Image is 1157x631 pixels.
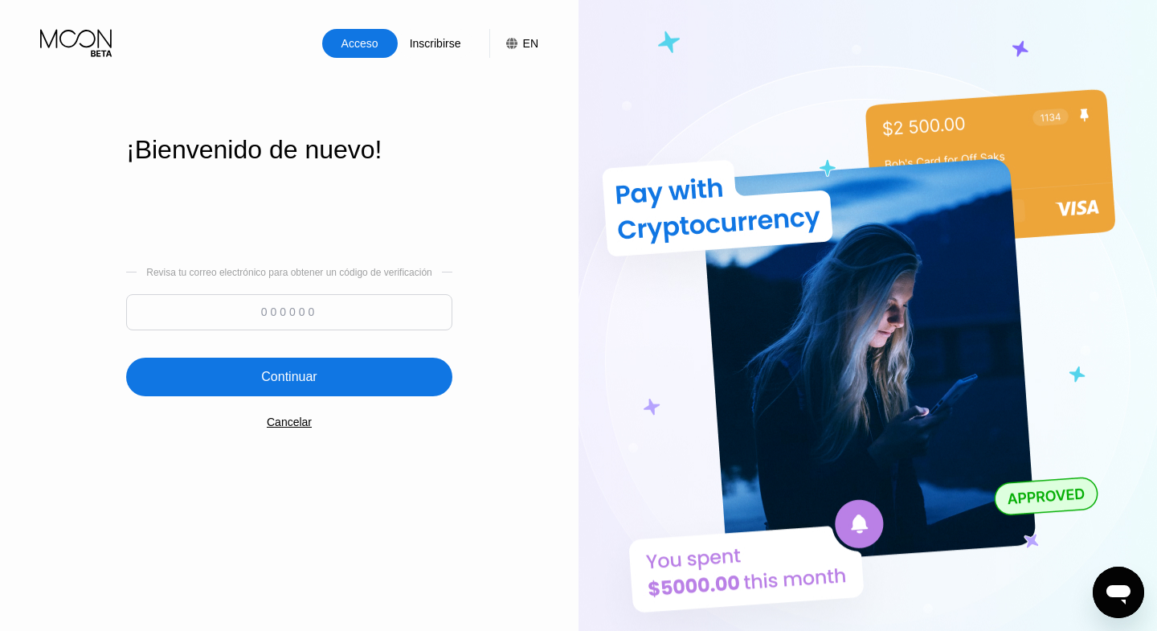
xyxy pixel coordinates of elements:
[126,358,452,396] div: Continuar
[523,37,538,50] div: EN
[267,416,312,428] div: Cancelar
[261,369,317,385] div: Continuar
[1093,567,1144,618] iframe: Botón para iniciar la ventana de mensajería
[340,35,380,51] div: Acceso
[398,29,473,58] div: Inscribirse
[126,135,452,165] div: ¡Bienvenido de nuevo!
[408,35,463,51] div: Inscribirse
[322,29,398,58] div: Acceso
[126,294,452,330] input: 000000
[146,267,432,278] div: Revisa tu correo electrónico para obtener un código de verificación
[489,29,538,58] div: EN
